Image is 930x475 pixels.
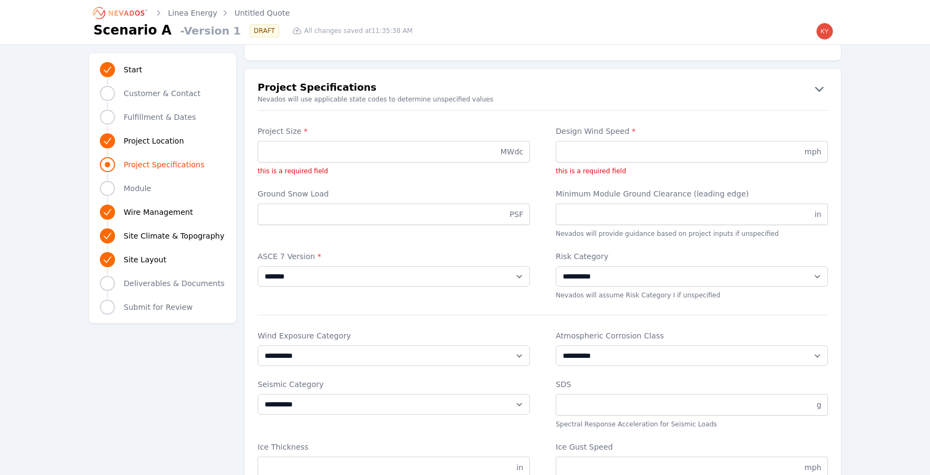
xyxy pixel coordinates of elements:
[258,188,530,199] label: Ground Snow Load
[124,230,224,241] span: Site Climate & Topography
[100,60,225,317] nav: Progress
[258,442,530,452] label: Ice Thickness
[124,183,151,194] span: Module
[556,442,828,452] label: Ice Gust Speed
[556,251,828,262] label: Risk Category
[176,23,241,38] span: - Version 1
[245,80,841,97] button: Project Specifications
[556,330,828,341] label: Atmospheric Corrosion Class
[556,420,828,429] p: Spectral Response Acceleration for Seismic Loads
[234,8,289,18] a: Untitled Quote
[556,379,828,390] label: SDS
[124,278,225,289] span: Deliverables & Documents
[93,22,172,39] h1: Scenario A
[124,135,184,146] span: Project Location
[245,95,841,104] small: Nevados will use applicable state codes to determine unspecified values
[124,64,142,75] span: Start
[124,112,196,123] span: Fulfillment & Dates
[556,126,828,137] label: Design Wind Speed
[124,88,200,99] span: Customer & Contact
[556,291,828,300] p: Nevados will assume Risk Category I if unspecified
[258,80,376,97] h2: Project Specifications
[556,188,828,199] label: Minimum Module Ground Clearance (leading edge)
[124,302,193,313] span: Submit for Review
[816,23,833,40] img: kyle.macdougall@nevados.solar
[258,379,530,390] label: Seismic Category
[258,251,530,262] label: ASCE 7 Version
[124,159,205,170] span: Project Specifications
[124,207,193,218] span: Wire Management
[250,24,279,37] div: DRAFT
[168,8,217,18] a: Linea Energy
[258,126,530,137] label: Project Size
[93,4,290,22] nav: Breadcrumb
[124,254,166,265] span: Site Layout
[556,229,828,238] p: Nevados will provide guidance based on project inputs if unspecified
[258,330,530,341] label: Wind Exposure Category
[556,167,828,175] p: this is a required field
[304,26,413,35] span: All changes saved at 11:35:38 AM
[258,167,530,175] p: this is a required field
